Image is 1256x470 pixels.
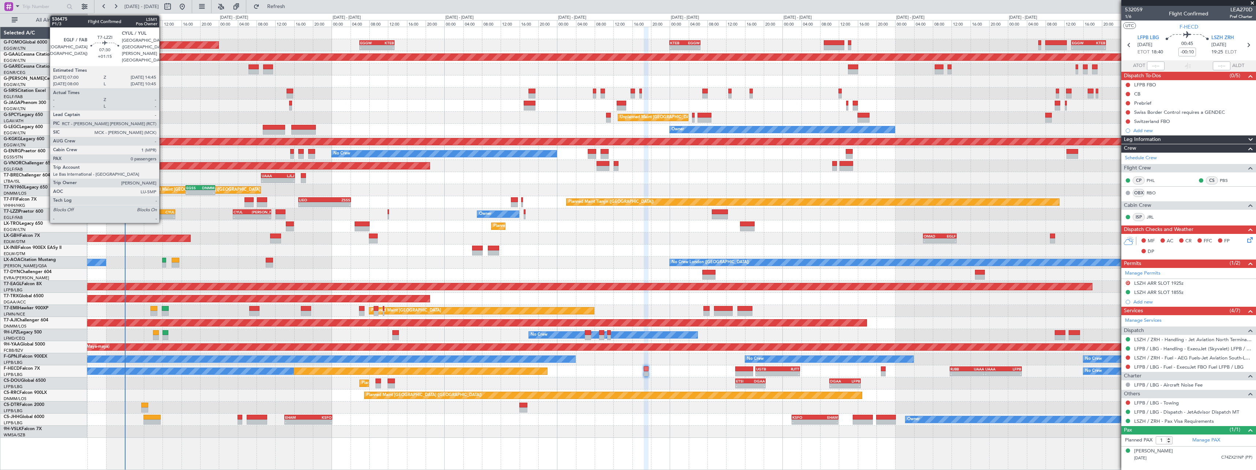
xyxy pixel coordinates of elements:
[1085,366,1102,377] div: No Crew
[1125,154,1157,162] a: Schedule Crew
[4,294,19,298] span: T7-TRX
[426,20,444,27] div: 20:00
[1220,177,1236,184] a: PBS
[4,396,26,402] a: DNMM/LOS
[924,239,940,243] div: -
[369,20,388,27] div: 08:00
[4,161,22,165] span: G-VNOR
[4,330,42,335] a: 9H-LPZLegacy 500
[4,432,25,438] a: WMSA/SZB
[950,372,967,376] div: -
[745,20,764,27] div: 16:00
[325,198,350,202] div: ZSSS
[157,210,175,214] div: CYUL
[22,1,64,12] input: Trip Number
[1137,41,1152,49] span: [DATE]
[4,179,20,184] a: LTBA/ISL
[4,149,45,153] a: G-ENRGPraetor 600
[4,167,23,172] a: EGLF/FAB
[4,403,19,407] span: CS-DTR
[262,178,278,183] div: -
[325,202,350,207] div: -
[4,118,23,124] a: LGAV/ATH
[1181,40,1193,48] span: 00:45
[1134,364,1244,370] a: LFPB / LBG - Fuel - ExecuJet FBO Fuel LFPB / LBG
[1134,400,1179,406] a: LFPB / LBG - Towing
[952,20,970,27] div: 12:00
[620,112,739,123] div: Unplanned Maint [GEOGRAPHIC_DATA] ([PERSON_NAME] Intl)
[1085,354,1102,365] div: No Crew
[4,185,48,190] a: T7-N1960Legacy 650
[4,221,19,226] span: LX-TRO
[1072,41,1089,45] div: EGGW
[4,384,23,389] a: LFPB/LBG
[104,149,120,154] div: KTEB
[4,227,26,232] a: EGGW/LTN
[4,82,26,87] a: EGGW/LTN
[971,20,989,27] div: 16:00
[1148,248,1154,255] span: DP
[4,378,21,383] span: CS-DOU
[144,20,162,27] div: 08:00
[238,20,257,27] div: 04:00
[313,20,332,27] div: 20:00
[4,408,23,414] a: LFPB/LBG
[531,329,547,340] div: No Crew
[4,106,26,112] a: EGGW/LTN
[141,184,261,195] div: Unplanned Maint [GEOGRAPHIC_DATA] ([GEOGRAPHIC_DATA])
[1147,177,1163,184] a: PHL
[778,367,799,371] div: RJTT
[1134,418,1214,424] a: LSZH / ZRH - Pax Visa Requirements
[4,161,53,165] a: G-VNORChallenger 650
[8,14,79,26] button: All Aircraft
[1137,49,1150,56] span: ETOT
[1009,15,1037,21] div: [DATE] - [DATE]
[756,367,778,371] div: UGTB
[1125,317,1162,324] a: Manage Services
[1064,20,1083,27] div: 12:00
[950,367,967,371] div: RJBB
[19,18,77,23] span: All Aircraft
[672,124,684,135] div: Owner
[1083,20,1102,27] div: 16:00
[250,1,294,12] button: Refresh
[670,45,685,50] div: -
[672,257,749,268] div: No Crew London ([GEOGRAPHIC_DATA])
[4,137,21,141] span: G-KGKG
[4,221,43,226] a: LX-TROLegacy 650
[1124,307,1143,315] span: Services
[4,318,48,322] a: T7-AJIChallenger 604
[4,185,24,190] span: T7-N1960
[4,125,43,129] a: G-LEGCLegacy 600
[332,20,350,27] div: 00:00
[1133,62,1145,70] span: ATOT
[4,203,25,208] a: VHHH/HKG
[4,306,18,310] span: T7-EMI
[201,186,214,190] div: DNMM
[1147,214,1163,220] a: JRL
[1133,189,1145,197] div: OBX
[1211,41,1226,49] span: [DATE]
[278,174,295,178] div: LJLJ
[4,270,20,274] span: T7-DYN
[4,415,44,419] a: CS-JHHGlobal 6000
[4,324,26,329] a: DNMM/LOS
[1125,6,1143,14] span: 532059
[1134,91,1140,97] div: CB
[200,20,219,27] div: 20:00
[463,20,482,27] div: 04:00
[747,354,764,365] div: No Crew
[261,4,292,9] span: Refresh
[1124,72,1161,80] span: Dispatch To-Dos
[914,20,933,27] div: 04:00
[568,197,654,208] div: Planned Maint Tianjin ([GEOGRAPHIC_DATA])
[4,342,20,347] span: 9H-YAA
[1124,260,1141,268] span: Permits
[4,94,23,100] a: EGLF/FAB
[839,20,857,27] div: 12:00
[103,154,118,158] div: 23:14 Z
[1151,49,1163,56] span: 18:40
[120,149,135,154] div: EGSS
[670,20,688,27] div: 00:00
[1046,20,1064,27] div: 08:00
